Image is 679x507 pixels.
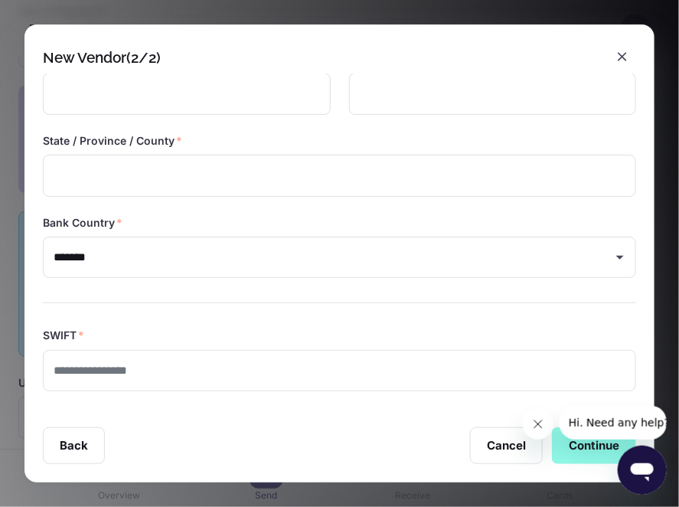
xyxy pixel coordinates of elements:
iframe: Message from company [560,406,667,440]
button: Back [43,427,105,464]
div: New Vendor (2/2) [43,49,161,66]
label: State / Province / County [43,133,182,149]
button: Cancel [470,427,543,464]
label: Bank Country [43,215,122,231]
span: Hi. Need any help? [9,11,110,23]
label: SWIFT [43,328,84,343]
button: Continue [552,427,636,464]
iframe: Close message [523,409,553,440]
button: Open [609,247,631,268]
iframe: Button to launch messaging window [618,446,667,495]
